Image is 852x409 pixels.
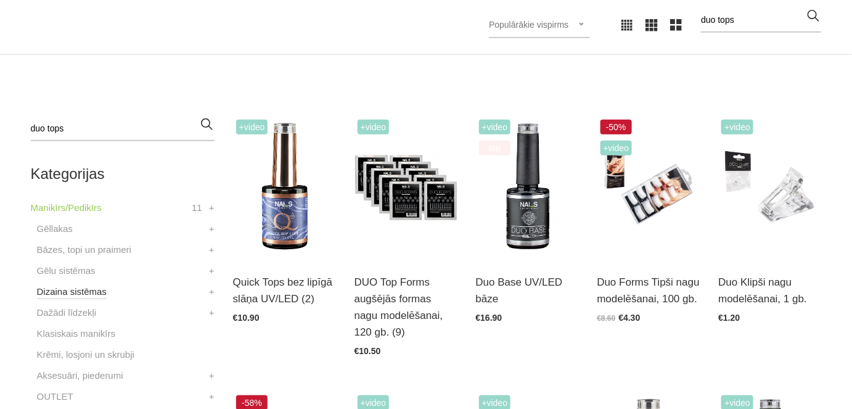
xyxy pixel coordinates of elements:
[358,120,390,134] span: +Video
[597,117,700,258] img: Plāni, elastīgi, perfektas formas un izcilas izturības tipši. Dabīgs izskats. To īpašā forma dod ...
[354,346,381,356] span: €10.50
[37,368,123,383] a: Aksesuāri, piederumi
[37,389,73,404] a: OUTLET
[600,141,633,155] span: +Video
[479,141,511,155] span: top
[233,274,336,307] a: Quick Tops bez lipīgā slāņa UV/LED (2)
[233,313,260,323] span: €10.90
[489,20,568,30] span: Populārākie vispirms
[209,389,215,404] a: +
[209,263,215,278] a: +
[209,368,215,383] a: +
[37,347,134,362] a: Krēmi, losjoni un skrubji
[37,284,107,299] a: Dizaina sistēmas
[209,242,215,257] a: +
[600,120,633,134] span: -50%
[209,305,215,320] a: +
[209,200,215,215] a: +
[354,274,457,341] a: DUO Top Forms augšējās formas nagu modelēšanai, 120 gb. (9)
[476,274,579,307] a: Duo Base UV/LED bāze
[721,120,753,134] span: +Video
[619,313,641,323] span: €4.30
[701,8,821,33] input: Meklēt produktus ...
[192,200,202,215] span: 11
[37,221,73,236] a: Gēllakas
[31,200,102,215] a: Manikīrs/Pedikīrs
[31,117,215,141] input: Meklēt produktus ...
[31,166,215,182] h2: Kategorijas
[718,274,821,307] a: Duo Klipši nagu modelēšanai, 1 gb.
[37,263,96,278] a: Gēlu sistēmas
[236,120,268,134] span: +Video
[37,326,116,341] a: Klasiskais manikīrs
[476,313,502,323] span: €16.90
[37,305,97,320] a: Dažādi līdzekļi
[476,117,579,258] img: DUO BASE - bāzes pārklājums, kas ir paredzēts darbam ar AKRYGEL DUO gelu. Īpaši izstrādāta formul...
[354,117,457,258] img: #1 • Mazs(S) sāna arkas izliekums, normāls/vidējs C izliekums, garā forma • Piemērota standarta n...
[597,274,700,307] a: Duo Forms Tipši nagu modelēšanai, 100 gb.
[597,314,616,323] span: €8.60
[209,221,215,236] a: +
[37,242,131,257] a: Bāzes, topi un praimeri
[209,284,215,299] a: +
[233,117,336,258] img: Virsējais pārklājums bez lipīgā slāņa.Nodrošina izcilu spīdumu manikīram līdz pat nākamajai profi...
[479,120,511,134] span: +Video
[718,313,740,323] span: €1.20
[718,117,821,258] img: Duo Clips Klipši nagu modelēšanai. Ar to palīdzību iespējams nofiksēt augšējo formu vieglākai nag...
